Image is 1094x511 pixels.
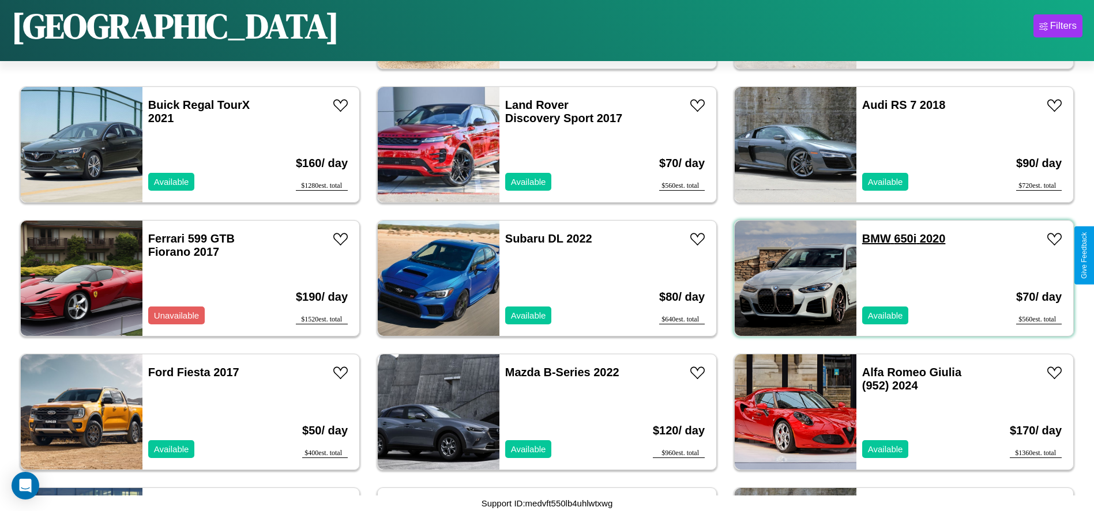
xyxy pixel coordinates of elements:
h3: $ 50 / day [302,412,348,449]
a: Mazda B-Series 2022 [505,366,619,378]
div: $ 1280 est. total [296,181,348,191]
p: Available [154,174,189,190]
h3: $ 160 / day [296,145,348,181]
a: BMW 650i 2020 [862,232,946,245]
div: $ 560 est. total [659,181,705,191]
a: Ford Fiesta 2017 [148,366,239,378]
div: $ 400 est. total [302,449,348,458]
a: Land Rover Discovery Sport 2017 [505,99,622,124]
h3: $ 190 / day [296,279,348,315]
h3: $ 90 / day [1016,145,1062,181]
h1: [GEOGRAPHIC_DATA] [12,2,339,50]
p: Available [511,174,546,190]
p: Available [868,308,903,323]
button: Filters [1033,14,1082,37]
h3: $ 80 / day [659,279,705,315]
h3: $ 170 / day [1010,412,1062,449]
div: $ 960 est. total [653,449,705,458]
a: Ferrari 599 GTB Fiorano 2017 [148,232,235,258]
h3: $ 70 / day [659,145,705,181]
a: Alfa Romeo Giulia (952) 2024 [862,366,961,392]
h3: $ 120 / day [653,412,705,449]
div: $ 560 est. total [1016,315,1062,324]
p: Available [868,174,903,190]
a: Subaru DL 2022 [505,232,592,245]
div: $ 720 est. total [1016,181,1062,191]
p: Support ID: medvft550lb4uhlwtxwg [482,495,613,511]
p: Unavailable [154,308,199,323]
p: Available [511,308,546,323]
a: Audi RS 7 2018 [862,99,946,111]
div: Give Feedback [1080,232,1088,279]
a: Buick Regal TourX 2021 [148,99,250,124]
div: Filters [1050,20,1077,32]
h3: $ 70 / day [1016,279,1062,315]
p: Available [511,441,546,457]
div: $ 1360 est. total [1010,449,1062,458]
div: $ 640 est. total [659,315,705,324]
div: $ 1520 est. total [296,315,348,324]
div: Open Intercom Messenger [12,472,39,499]
p: Available [154,441,189,457]
p: Available [868,441,903,457]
